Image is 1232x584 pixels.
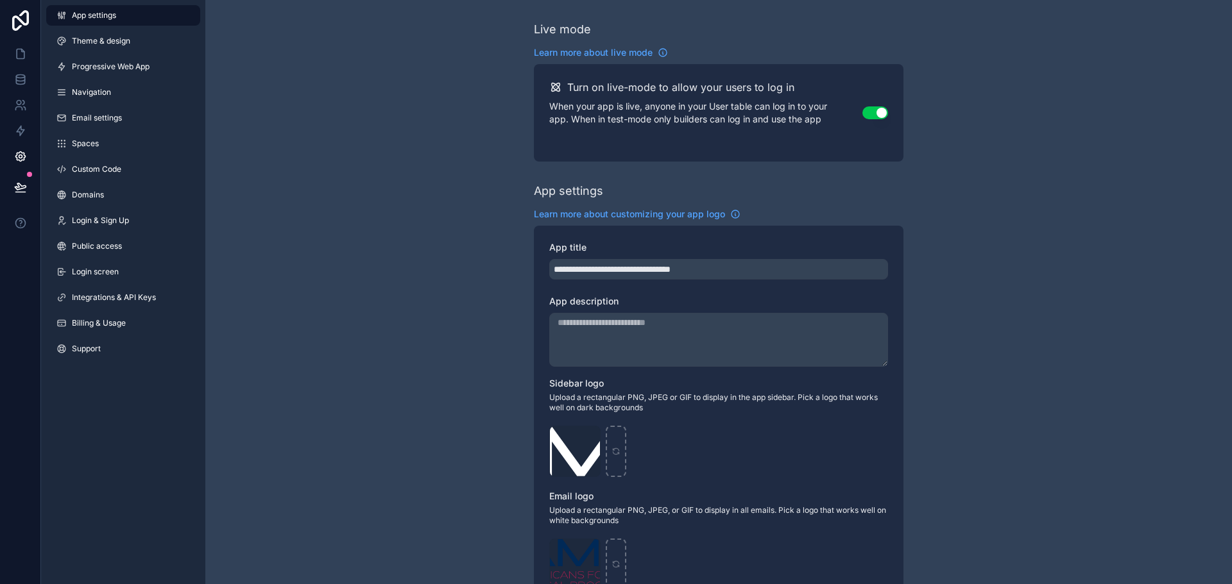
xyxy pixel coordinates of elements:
span: Upload a rectangular PNG, JPEG or GIF to display in the app sidebar. Pick a logo that works well ... [549,392,888,413]
a: Login & Sign Up [46,210,200,231]
span: Learn more about live mode [534,46,653,59]
a: Login screen [46,262,200,282]
span: Upload a rectangular PNG, JPEG, or GIF to display in all emails. Pick a logo that works well on w... [549,505,888,526]
a: Progressive Web App [46,56,200,77]
h2: Turn on live-mode to allow your users to log in [567,79,794,95]
a: Spaces [46,133,200,154]
span: Learn more about customizing your app logo [534,208,725,221]
span: App description [549,296,619,306]
a: Email settings [46,108,200,128]
a: Custom Code [46,159,200,179]
span: Navigation [72,87,111,97]
span: Spaces [72,138,99,149]
span: Billing & Usage [72,318,126,328]
span: Domains [72,190,104,200]
a: Public access [46,236,200,256]
span: Integrations & API Keys [72,292,156,303]
span: App settings [72,10,116,21]
span: App title [549,242,586,253]
span: Theme & design [72,36,130,46]
a: Learn more about live mode [534,46,668,59]
span: Login screen [72,267,119,277]
div: App settings [534,182,603,200]
span: Support [72,344,101,354]
a: Support [46,338,200,359]
span: Email settings [72,113,122,123]
a: Billing & Usage [46,313,200,333]
a: Learn more about customizing your app logo [534,208,740,221]
span: Login & Sign Up [72,215,129,226]
span: Custom Code [72,164,121,174]
span: Sidebar logo [549,378,604,388]
a: Domains [46,185,200,205]
a: Theme & design [46,31,200,51]
a: Integrations & API Keys [46,287,200,308]
a: App settings [46,5,200,26]
span: Email logo [549,490,594,501]
p: When your app is live, anyone in your User table can log in to your app. When in test-mode only b... [549,100,862,126]
span: Progressive Web App [72,62,150,72]
div: Live mode [534,21,591,38]
a: Navigation [46,82,200,103]
span: Public access [72,241,122,251]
